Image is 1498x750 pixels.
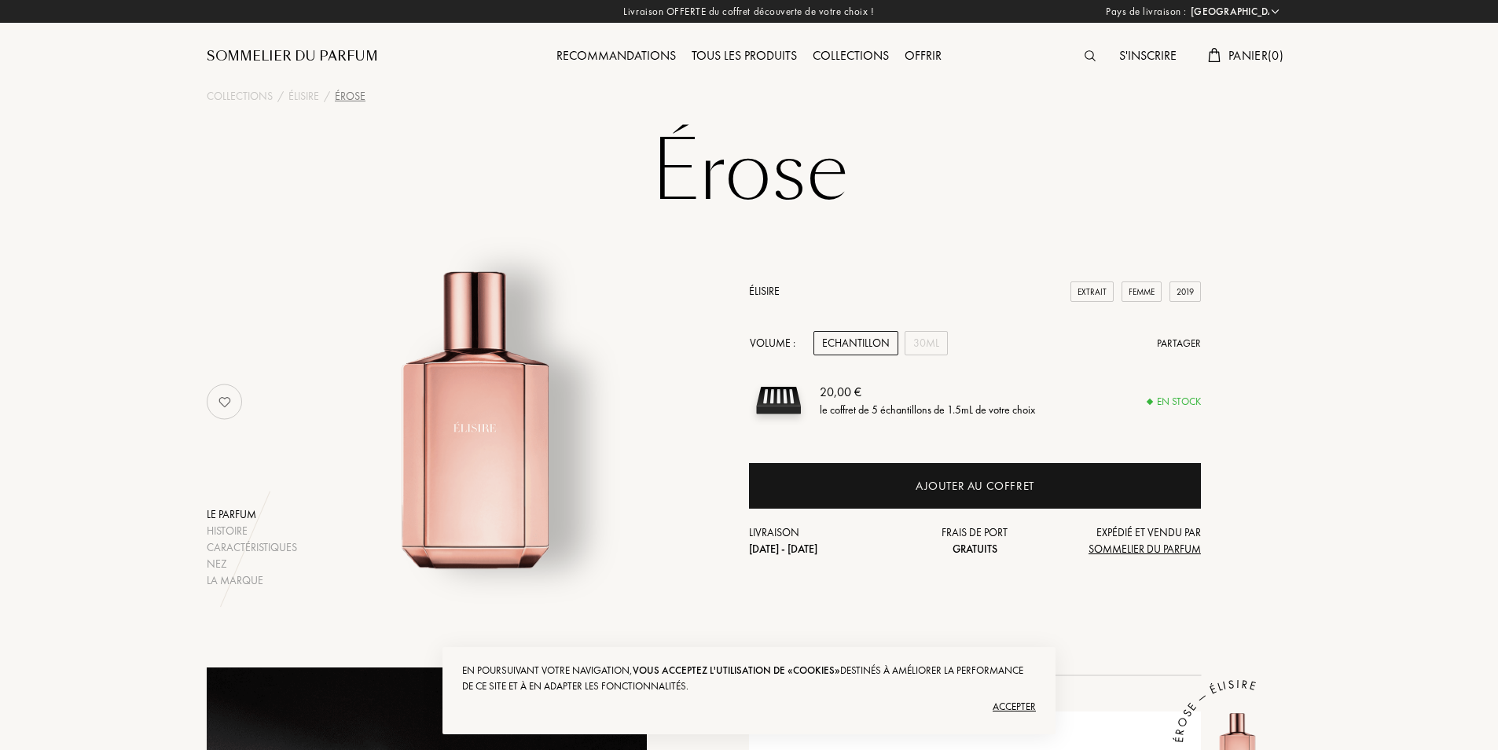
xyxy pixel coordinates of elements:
[684,47,805,64] a: Tous les produits
[1111,46,1184,67] div: S'inscrire
[324,88,330,105] div: /
[1122,281,1162,303] div: Femme
[1111,47,1184,64] a: S'inscrire
[953,542,997,556] span: Gratuits
[207,523,297,539] div: Histoire
[820,402,1035,418] div: le coffret de 5 échantillons de 1.5mL de votre choix
[897,47,949,64] a: Offrir
[749,542,817,556] span: [DATE] - [DATE]
[462,663,1036,694] div: En poursuivant votre navigation, destinés à améliorer la performance de ce site et à en adapter l...
[549,47,684,64] a: Recommandations
[820,383,1035,402] div: 20,00 €
[1070,281,1114,303] div: Extrait
[462,694,1036,719] div: Accepter
[813,331,898,355] div: Echantillon
[1147,394,1201,410] div: En stock
[916,477,1034,495] div: Ajouter au coffret
[207,556,297,572] div: Nez
[905,331,948,355] div: 30mL
[749,284,780,298] a: Élisire
[207,539,297,556] div: Caractéristiques
[749,524,900,557] div: Livraison
[1228,47,1283,64] span: Panier ( 0 )
[284,200,673,589] img: Érose Élisire
[209,386,240,417] img: no_like_p.png
[749,331,804,355] div: Volume :
[356,129,1142,215] h1: Érose
[335,88,365,105] div: Érose
[207,572,297,589] div: La marque
[633,664,840,677] span: vous acceptez l'utilisation de «cookies»
[805,47,897,64] a: Collections
[1050,524,1201,557] div: Expédié et vendu par
[749,371,808,430] img: sample box
[1169,281,1201,303] div: 2019
[900,524,1051,557] div: Frais de port
[897,46,949,67] div: Offrir
[1157,336,1201,351] div: Partager
[207,506,297,523] div: Le parfum
[288,88,319,105] a: Élisire
[805,46,897,67] div: Collections
[207,47,378,66] a: Sommelier du Parfum
[1208,48,1221,62] img: cart.svg
[684,46,805,67] div: Tous les produits
[549,46,684,67] div: Recommandations
[1089,542,1201,556] span: Sommelier du Parfum
[207,88,273,105] a: Collections
[277,88,284,105] div: /
[1085,50,1096,61] img: search_icn.svg
[1106,4,1187,20] span: Pays de livraison :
